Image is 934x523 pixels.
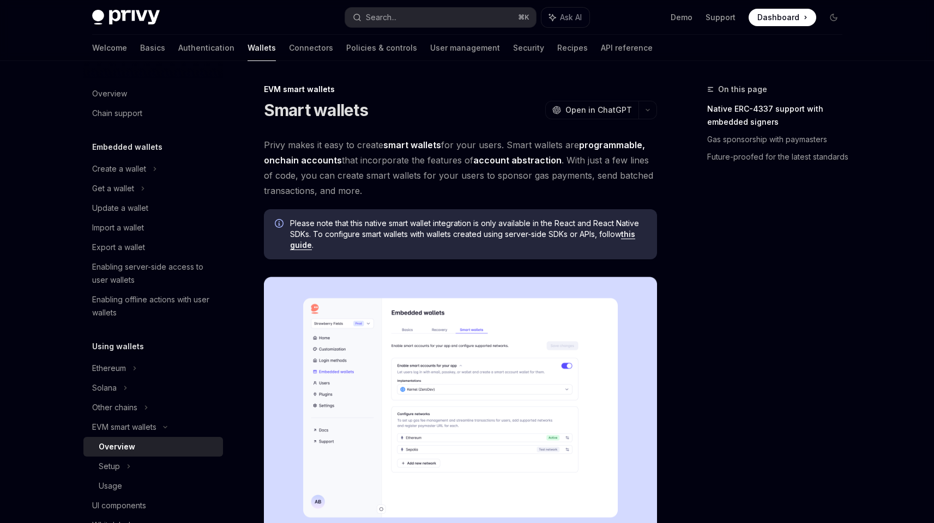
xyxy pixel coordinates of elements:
[541,8,589,27] button: Ask AI
[290,218,646,251] span: Please note that this native smart wallet integration is only available in the React and React Na...
[92,35,127,61] a: Welcome
[248,35,276,61] a: Wallets
[671,12,692,23] a: Demo
[83,104,223,123] a: Chain support
[345,8,536,27] button: Search...⌘K
[92,499,146,512] div: UI components
[430,35,500,61] a: User management
[92,87,127,100] div: Overview
[825,9,842,26] button: Toggle dark mode
[545,101,638,119] button: Open in ChatGPT
[99,460,120,473] div: Setup
[601,35,653,61] a: API reference
[178,35,234,61] a: Authentication
[83,437,223,457] a: Overview
[92,182,134,195] div: Get a wallet
[92,401,137,414] div: Other chains
[92,260,216,287] div: Enabling server-side access to user wallets
[707,131,851,148] a: Gas sponsorship with paymasters
[264,137,657,198] span: Privy makes it easy to create for your users. Smart wallets are that incorporate the features of ...
[92,293,216,319] div: Enabling offline actions with user wallets
[275,219,286,230] svg: Info
[140,35,165,61] a: Basics
[83,496,223,515] a: UI components
[92,381,117,394] div: Solana
[92,141,162,154] h5: Embedded wallets
[383,139,441,150] strong: smart wallets
[92,421,156,434] div: EVM smart wallets
[99,440,135,453] div: Overview
[264,84,657,95] div: EVM smart wallets
[289,35,333,61] a: Connectors
[560,12,582,23] span: Ask AI
[83,84,223,104] a: Overview
[99,479,122,492] div: Usage
[83,238,223,257] a: Export a wallet
[707,100,851,131] a: Native ERC-4337 support with embedded signers
[92,162,146,175] div: Create a wallet
[518,13,529,22] span: ⌘ K
[706,12,736,23] a: Support
[83,476,223,496] a: Usage
[92,340,144,353] h5: Using wallets
[749,9,816,26] a: Dashboard
[757,12,799,23] span: Dashboard
[366,11,396,24] div: Search...
[264,100,368,120] h1: Smart wallets
[83,290,223,323] a: Enabling offline actions with user wallets
[92,202,148,215] div: Update a wallet
[513,35,544,61] a: Security
[707,148,851,166] a: Future-proofed for the latest standards
[83,257,223,290] a: Enabling server-side access to user wallets
[83,218,223,238] a: Import a wallet
[92,10,160,25] img: dark logo
[346,35,417,61] a: Policies & controls
[565,105,632,115] span: Open in ChatGPT
[92,107,142,120] div: Chain support
[557,35,588,61] a: Recipes
[83,198,223,218] a: Update a wallet
[92,362,126,375] div: Ethereum
[92,241,145,254] div: Export a wallet
[473,155,562,166] a: account abstraction
[718,83,767,96] span: On this page
[92,221,144,234] div: Import a wallet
